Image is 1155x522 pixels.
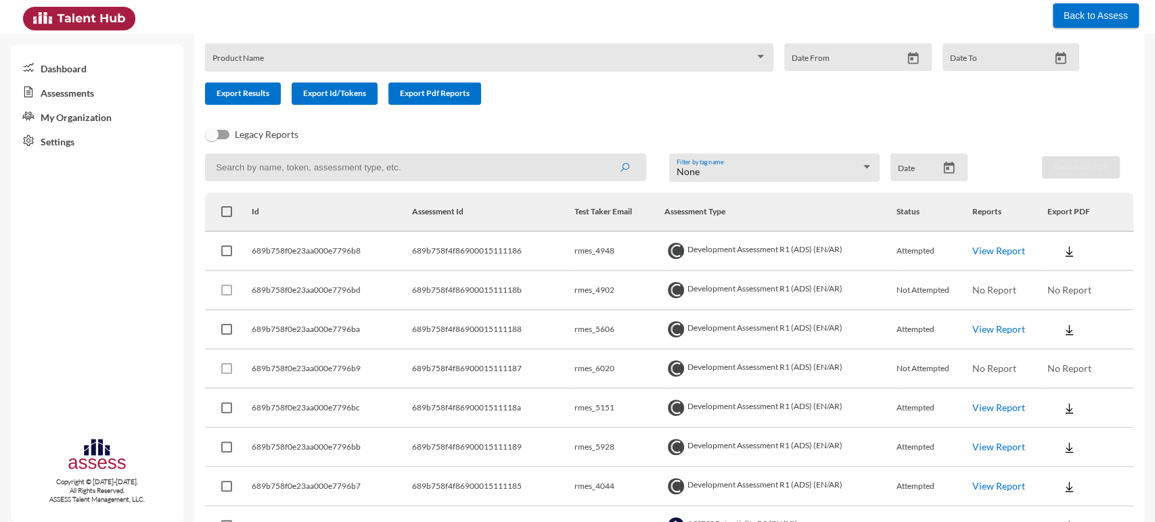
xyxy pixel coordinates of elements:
[1047,284,1091,295] span: No Report
[400,88,470,98] span: Export Pdf Reports
[252,350,412,389] td: 689b758f0e23aa000e7796b9
[217,88,269,98] span: Export Results
[205,153,646,181] input: Search by name, token, assessment type, etc.
[574,350,664,389] td: rmes_6020
[574,428,664,467] td: rmes_5928
[664,467,897,506] td: Development Assessment R1 (ADS) (EN/AR)
[252,271,412,310] td: 689b758f0e23aa000e7796bd
[1054,162,1108,172] span: Download PDF
[574,389,664,428] td: rmes_5151
[412,389,574,428] td: 689b758f4f8690001511118a
[11,104,183,128] a: My Organization
[252,467,412,506] td: 689b758f0e23aa000e7796b7
[412,350,574,389] td: 689b758f4f86900015111187
[252,389,412,428] td: 689b758f0e23aa000e7796bc
[252,428,412,467] td: 689b758f0e23aa000e7796bb
[664,310,897,350] td: Development Assessment R1 (ADS) (EN/AR)
[11,128,183,153] a: Settings
[677,166,700,177] span: None
[972,441,1024,452] a: View Report
[901,51,925,66] button: Open calendar
[11,80,183,104] a: Assessments
[972,480,1024,492] a: View Report
[937,161,961,175] button: Open calendar
[412,193,574,232] th: Assessment Id
[1047,193,1133,232] th: Export PDF
[897,389,972,428] td: Attempted
[972,193,1047,232] th: Reports
[412,310,574,350] td: 689b758f4f86900015111188
[574,271,664,310] td: rmes_4902
[897,232,972,271] td: Attempted
[972,284,1016,295] span: No Report
[11,477,183,504] p: Copyright © [DATE]-[DATE]. All Rights Reserved. ASSESS Talent Management, LLC.
[252,193,412,232] th: Id
[67,437,127,475] img: assesscompany-logo.png
[205,82,281,105] button: Export Results
[11,55,183,80] a: Dashboard
[1053,7,1139,22] a: Back to Assess
[972,402,1024,413] a: View Report
[1042,156,1120,179] button: Download PDF
[1047,362,1091,374] span: No Report
[897,350,972,389] td: Not Attempted
[252,310,412,350] td: 689b758f0e23aa000e7796ba
[412,232,574,271] td: 689b758f4f86900015111186
[303,88,366,98] span: Export Id/Tokens
[897,428,972,467] td: Attempted
[574,310,664,350] td: rmes_5606
[664,232,897,271] td: Development Assessment R1 (ADS) (EN/AR)
[664,428,897,467] td: Development Assessment R1 (ADS) (EN/AR)
[897,467,972,506] td: Attempted
[664,193,897,232] th: Assessment Type
[897,271,972,310] td: Not Attempted
[574,232,664,271] td: rmes_4948
[412,467,574,506] td: 689b758f4f86900015111185
[412,428,574,467] td: 689b758f4f86900015111189
[1064,10,1128,21] span: Back to Assess
[235,126,298,143] span: Legacy Reports
[412,271,574,310] td: 689b758f4f8690001511118b
[897,193,972,232] th: Status
[897,310,972,350] td: Attempted
[574,193,664,232] th: Test Taker Email
[664,389,897,428] td: Development Assessment R1 (ADS) (EN/AR)
[664,271,897,310] td: Development Assessment R1 (ADS) (EN/AR)
[664,350,897,389] td: Development Assessment R1 (ADS) (EN/AR)
[1049,51,1072,66] button: Open calendar
[972,323,1024,335] a: View Report
[972,362,1016,374] span: No Report
[292,82,378,105] button: Export Id/Tokens
[388,82,481,105] button: Export Pdf Reports
[972,245,1024,256] a: View Report
[1053,3,1139,28] button: Back to Assess
[574,467,664,506] td: rmes_4044
[252,232,412,271] td: 689b758f0e23aa000e7796b8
